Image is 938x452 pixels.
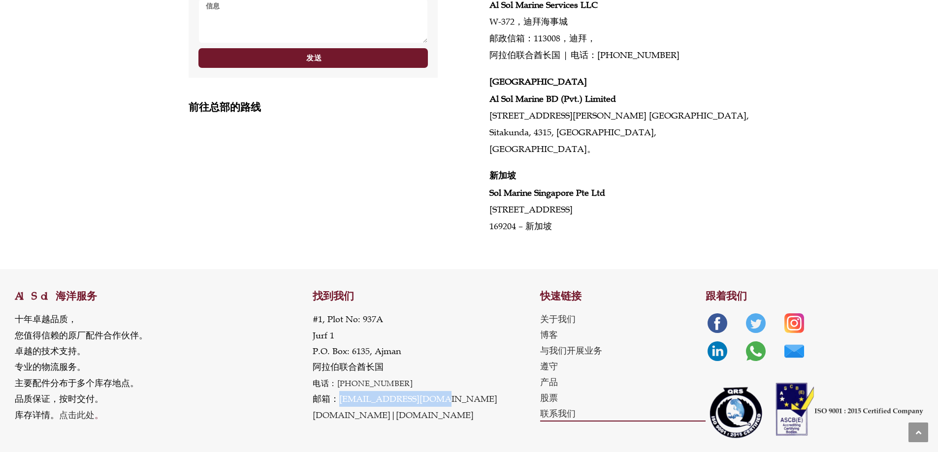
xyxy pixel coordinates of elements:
[540,343,706,359] a: 与我们开展业务
[189,122,438,216] iframe: 25.431702654679253, 55.53054653045025
[313,346,401,357] font: P.O. Box: 6135, Ajman
[540,311,706,327] a: 关于我们
[489,110,749,121] font: [STREET_ADDRESS][PERSON_NAME] [GEOGRAPHIC_DATA],
[908,422,928,442] a: 滚动到页面顶部
[489,33,596,44] font: 邮政信箱：113008，迪拜，
[313,330,334,341] font: Jurf 1
[15,314,77,325] font: 十年卓越品质，
[489,50,597,60] font: 阿拉伯联合酋长国 | 电话：
[313,410,390,421] a: [DOMAIN_NAME]
[540,359,706,374] a: 遵守
[706,290,747,302] font: 跟着我们
[540,408,576,419] font: 联系我们
[313,378,337,388] font: 电话：
[540,290,582,302] font: 快速链接
[313,362,384,372] font: 阿拉伯联合酋长国
[15,330,148,341] font: 您值得信赖的原厂配件合作伙伴。
[540,392,558,403] font: 股票
[489,204,573,215] font: [STREET_ADDRESS]
[313,314,383,325] font: #1, Plot No: 937A
[15,362,86,372] font: 专业的物流服务。
[540,377,558,388] font: 产品
[313,290,354,302] font: 找到我们
[489,93,616,104] font: Al Sol Marine BD (Pvt.) Limited
[540,330,558,340] font: 博客
[306,53,323,62] font: 发送
[198,48,428,68] button: 发送
[95,410,103,421] font: 。
[540,374,706,390] a: 产品
[489,170,516,181] font: 新加坡
[15,410,59,421] font: 库存详情。
[15,378,139,389] font: 主要配件分布于多个库存地点。
[15,346,86,357] font: 卓越的技术支持。
[489,187,605,198] font: Sol Marine Singapore Pte Ltd
[540,406,706,422] a: 联系我们
[540,390,706,406] a: 股票
[489,16,568,27] font: W-372，迪拜海事城
[390,410,396,421] font: |
[339,393,497,404] a: [EMAIL_ADDRESS][DOMAIN_NAME]
[489,127,656,154] font: Sitakunda, 4315, [GEOGRAPHIC_DATA], [GEOGRAPHIC_DATA]。
[597,50,679,60] a: [PHONE_NUMBER]
[189,101,261,114] font: 前往总部的路线
[540,314,576,325] font: 关于我们
[337,378,413,388] a: [PHONE_NUMBER]
[15,393,103,404] font: 品质保证，按时交付。
[489,76,587,87] font: [GEOGRAPHIC_DATA]
[15,290,97,302] font: Al Sol 海洋服务
[540,345,602,356] font: 与我们开展业务
[489,221,552,232] font: 169204 – 新加坡
[540,327,706,343] a: 博客
[540,361,558,372] font: 遵守
[396,410,474,421] a: [DOMAIN_NAME]
[313,393,339,404] font: 邮箱：
[59,410,95,421] a: 点击此处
